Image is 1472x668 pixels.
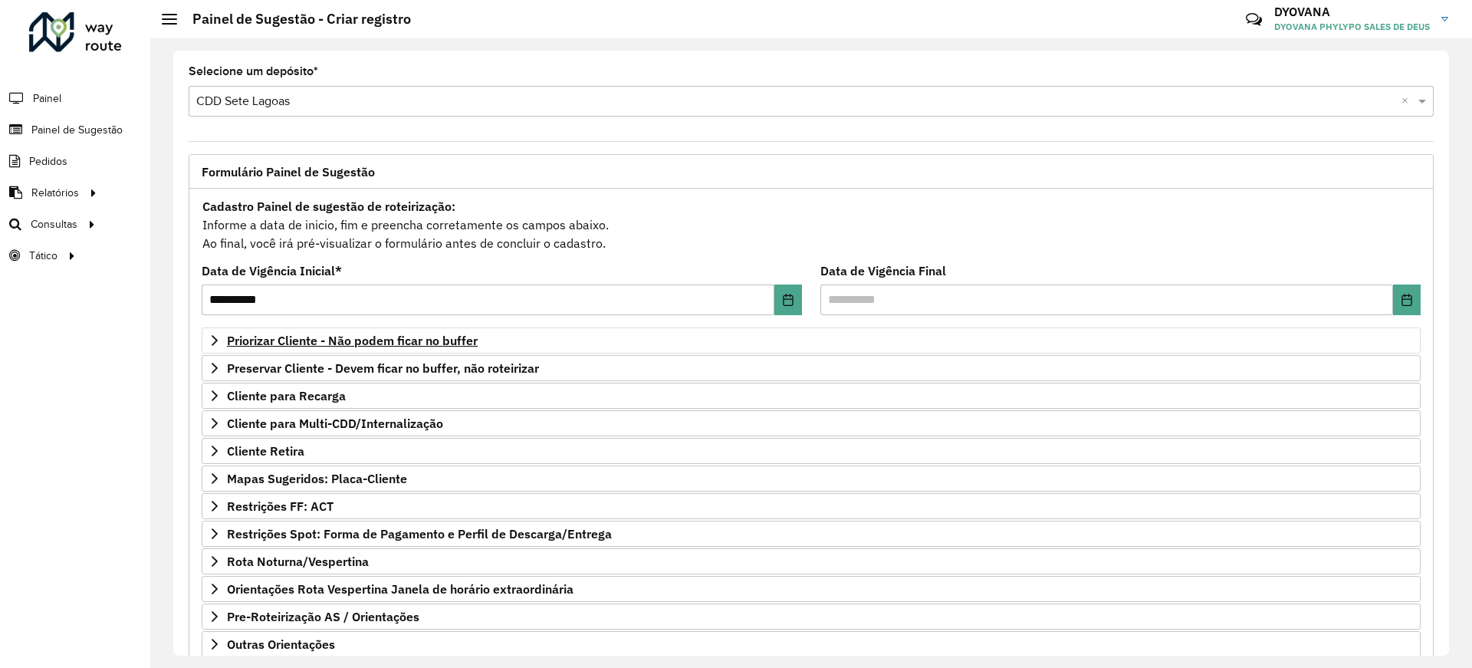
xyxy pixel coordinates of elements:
span: Rota Noturna/Vespertina [227,555,369,568]
span: Cliente para Multi-CDD/Internalização [227,417,443,429]
span: Outras Orientações [227,638,335,650]
span: Cliente para Recarga [227,390,346,402]
span: Formulário Painel de Sugestão [202,166,375,178]
span: Orientações Rota Vespertina Janela de horário extraordinária [227,583,573,595]
a: Restrições Spot: Forma de Pagamento e Perfil de Descarga/Entrega [202,521,1421,547]
a: Orientações Rota Vespertina Janela de horário extraordinária [202,576,1421,602]
span: Painel [33,90,61,107]
span: Mapas Sugeridos: Placa-Cliente [227,472,407,485]
span: Restrições FF: ACT [227,500,333,512]
span: Pedidos [29,153,67,169]
span: Preservar Cliente - Devem ficar no buffer, não roteirizar [227,362,539,374]
div: Informe a data de inicio, fim e preencha corretamente os campos abaixo. Ao final, você irá pré-vi... [202,196,1421,253]
a: Cliente para Recarga [202,383,1421,409]
a: Mapas Sugeridos: Placa-Cliente [202,466,1421,492]
button: Choose Date [1393,285,1421,315]
span: Clear all [1401,92,1414,110]
h2: Painel de Sugestão - Criar registro [177,11,411,28]
a: Rota Noturna/Vespertina [202,548,1421,574]
button: Choose Date [774,285,802,315]
h3: DYOVANA [1274,5,1430,19]
span: Consultas [31,216,77,232]
a: Cliente Retira [202,438,1421,464]
span: Tático [29,248,58,264]
a: Restrições FF: ACT [202,493,1421,519]
a: Pre-Roteirização AS / Orientações [202,604,1421,630]
strong: Cadastro Painel de sugestão de roteirização: [202,199,455,214]
a: Preservar Cliente - Devem ficar no buffer, não roteirizar [202,355,1421,381]
label: Data de Vigência Inicial [202,262,342,280]
span: Priorizar Cliente - Não podem ficar no buffer [227,334,478,347]
label: Data de Vigência Final [820,262,946,280]
a: Outras Orientações [202,631,1421,657]
span: DYOVANA PHYLYPO SALES DE DEUS [1274,20,1430,34]
a: Priorizar Cliente - Não podem ficar no buffer [202,327,1421,354]
span: Cliente Retira [227,445,304,457]
span: Pre-Roteirização AS / Orientações [227,610,419,623]
a: Cliente para Multi-CDD/Internalização [202,410,1421,436]
span: Relatórios [31,185,79,201]
label: Selecione um depósito [189,62,318,81]
span: Restrições Spot: Forma de Pagamento e Perfil de Descarga/Entrega [227,528,612,540]
span: Painel de Sugestão [31,122,123,138]
a: Contato Rápido [1237,3,1270,36]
